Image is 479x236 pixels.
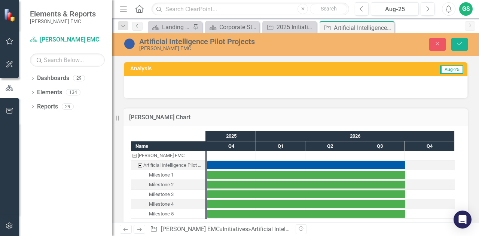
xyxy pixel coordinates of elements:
div: 2025 [207,131,256,141]
div: Aug-25 [373,5,416,14]
div: Milestone 1 [131,170,205,180]
div: Task: Start date: 2025-10-01 End date: 2026-10-01 [131,170,205,180]
div: Task: Start date: 2025-10-01 End date: 2026-10-01 [207,190,405,198]
div: Task: Start date: 2025-10-01 End date: 2026-10-01 [131,160,205,170]
div: [PERSON_NAME] EMC [139,46,311,51]
a: [PERSON_NAME] EMC [30,36,105,44]
div: Artificial Intelligence Pilot Projects [251,226,341,233]
div: Open Intercom Messenger [454,211,472,229]
a: Landing Page [150,22,191,32]
div: Milestone 1 [149,170,174,180]
a: Reports [37,102,58,111]
img: ClearPoint Strategy [4,9,17,22]
a: [PERSON_NAME] EMC [161,226,220,233]
a: Dashboards [37,74,69,83]
div: 2025 Initiatives and Beyond [277,22,315,32]
div: Landing Page [162,22,191,32]
div: Q4 [405,141,455,151]
div: Q4 [207,141,256,151]
div: Task: Start date: 2025-10-01 End date: 2026-10-01 [131,180,205,190]
button: GS [459,2,473,16]
div: Jackson EMC [131,151,205,160]
span: Search [321,6,337,12]
small: [PERSON_NAME] EMC [30,18,96,24]
a: Elements [37,88,62,97]
div: 134 [66,89,80,96]
div: Task: Start date: 2025-10-01 End date: 2026-10-01 [131,199,205,209]
div: Task: Start date: 2025-10-01 End date: 2026-10-01 [207,161,405,169]
div: Milestone 4 [149,199,174,209]
a: 2025 Initiatives and Beyond [264,22,315,32]
div: Task: Start date: 2025-10-01 End date: 2026-10-01 [207,200,405,208]
div: Artificial Intelligence Pilot Projects [334,23,393,33]
button: Aug-25 [371,2,419,16]
a: Initiatives [223,226,248,233]
button: Search [310,4,347,14]
div: Task: Jackson EMC Start date: 2025-10-01 End date: 2025-10-02 [131,151,205,160]
div: Milestone 5 [131,209,205,219]
div: Q3 [355,141,405,151]
div: [PERSON_NAME] EMC [138,151,184,160]
h3: Analysis [130,66,290,71]
div: Milestone 2 [149,180,174,190]
div: 2026 [256,131,455,141]
span: Aug-25 [440,65,463,74]
div: Artificial Intelligence Pilot Projects [131,160,205,170]
span: Elements & Reports [30,9,96,18]
div: 29 [62,103,74,110]
div: Task: Start date: 2025-10-01 End date: 2026-10-01 [207,210,405,218]
div: Task: Start date: 2025-10-01 End date: 2026-10-01 [131,209,205,219]
div: Name [131,141,205,151]
div: Milestone 4 [131,199,205,209]
div: Task: Start date: 2025-10-01 End date: 2026-10-01 [207,181,405,189]
div: Milestone 2 [131,180,205,190]
h3: [PERSON_NAME] Chart [129,114,462,121]
div: Q2 [305,141,355,151]
div: » » [150,225,290,234]
div: Task: Start date: 2025-10-01 End date: 2026-10-01 [131,190,205,199]
img: No Information [123,38,135,50]
input: Search Below... [30,53,105,67]
div: Milestone 3 [131,190,205,199]
div: Milestone 3 [149,190,174,199]
div: Q1 [256,141,305,151]
div: Milestone 5 [149,209,174,219]
input: Search ClearPoint... [152,3,349,16]
div: Artificial Intelligence Pilot Projects [139,37,311,46]
a: Corporate Strategic Plan Through 2026 [207,22,257,32]
div: Artificial Intelligence Pilot Projects [143,160,203,170]
div: 29 [73,75,85,82]
div: Corporate Strategic Plan Through 2026 [219,22,257,32]
div: Task: Start date: 2025-10-01 End date: 2026-10-01 [207,171,405,179]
